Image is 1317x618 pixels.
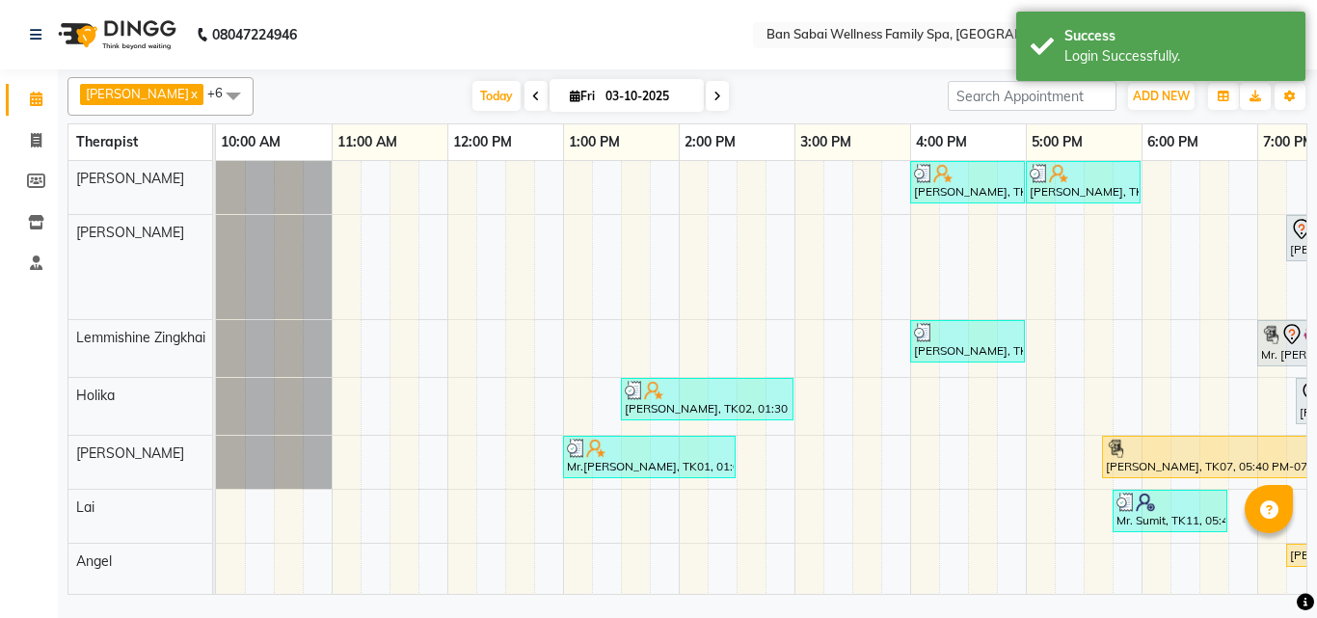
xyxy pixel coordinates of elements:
div: [PERSON_NAME], TK05, 04:00 PM-05:00 PM, Thai/Dry/Sports Massage(Strong Pressure-60min) [912,164,1023,201]
a: 12:00 PM [448,128,517,156]
a: 3:00 PM [795,128,856,156]
a: 11:00 AM [333,128,402,156]
div: Success [1064,26,1291,46]
div: Mr.[PERSON_NAME], TK01, 01:00 PM-02:30 PM, Swedish Massage (Medium Pressure)-90min [565,439,734,475]
a: 6:00 PM [1142,128,1203,156]
span: [PERSON_NAME] [76,170,184,187]
span: Holika [76,387,115,404]
span: +6 [207,85,237,100]
span: ADD NEW [1133,89,1190,103]
span: [PERSON_NAME] [76,444,184,462]
span: [PERSON_NAME] [86,86,189,101]
span: Fri [565,89,600,103]
div: [PERSON_NAME], TK05, 05:00 PM-06:00 PM, Aroma Oil massage (Light Pressure)/2500 [1028,164,1139,201]
input: Search Appointment [948,81,1116,111]
div: Mr. Sumit, TK11, 05:45 PM-06:45 PM, Swedish Massage (Medium Pressure)-60min [1115,493,1225,529]
a: 5:00 PM [1027,128,1088,156]
a: x [189,86,198,101]
a: 2:00 PM [680,128,740,156]
b: 08047224946 [212,8,297,62]
a: 1:00 PM [564,128,625,156]
a: 10:00 AM [216,128,285,156]
a: 4:00 PM [911,128,972,156]
span: Lemmishine Zingkhai [76,329,205,346]
span: Therapist [76,133,138,150]
div: [PERSON_NAME], TK03, 04:00 PM-05:00 PM, Deep Tissue Massage (Strong Pressure)-2500 [912,323,1023,360]
div: Login Successfully. [1064,46,1291,67]
span: Today [472,81,521,111]
span: Lai [76,498,94,516]
span: [PERSON_NAME] [76,224,184,241]
input: 2025-10-03 [600,82,696,111]
img: logo [49,8,181,62]
span: Angel [76,552,112,570]
button: ADD NEW [1128,83,1195,110]
div: [PERSON_NAME], TK02, 01:30 PM-03:00 PM, Deep Tissue Massage (Strong Pressure)-3500 [623,381,792,417]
